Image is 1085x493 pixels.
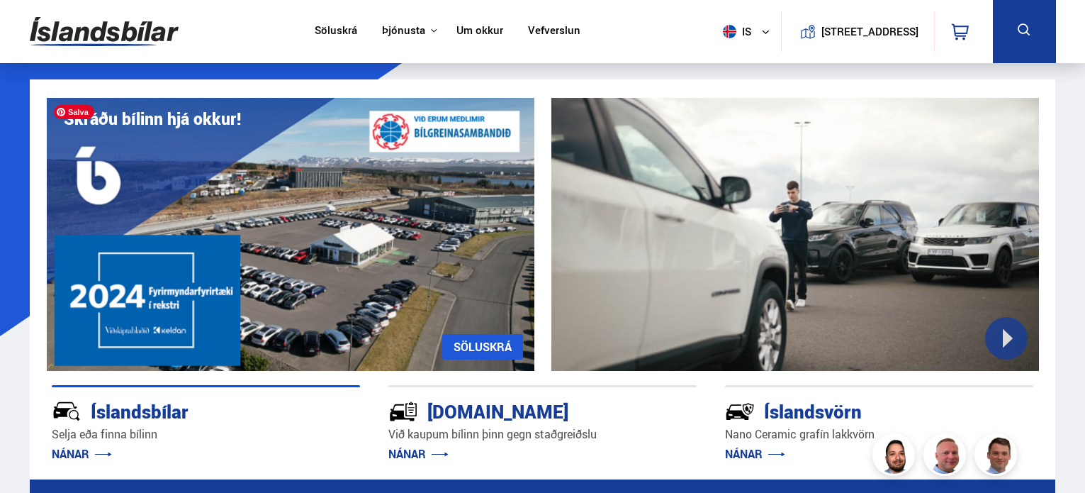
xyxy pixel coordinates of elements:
img: FbJEzSuNWCJXmdc-.webp [977,436,1019,478]
a: NÁNAR [388,446,449,462]
h1: Skráðu bílinn hjá okkur! [64,109,241,128]
p: Selja eða finna bílinn [52,426,360,443]
a: NÁNAR [725,446,785,462]
img: tr5P-W3DuiFaO7aO.svg [388,397,418,426]
div: Íslandsvörn [725,398,983,423]
button: Þjónusta [382,24,425,38]
a: Vefverslun [528,24,580,39]
a: NÁNAR [52,446,112,462]
img: siFngHWaQ9KaOqBr.png [926,436,968,478]
img: JRvxyua_JYH6wB4c.svg [52,397,81,426]
img: -Svtn6bYgwAsiwNX.svg [725,397,755,426]
img: eKx6w-_Home_640_.png [47,98,534,371]
img: nhp88E3Fdnt1Opn2.png [875,436,917,478]
p: Nano Ceramic grafín lakkvörn [725,426,1033,443]
span: is [717,25,753,38]
button: [STREET_ADDRESS] [827,26,913,38]
img: G0Ugv5HjCgRt.svg [30,9,179,55]
p: Við kaupum bílinn þinn gegn staðgreiðslu [388,426,697,443]
a: [STREET_ADDRESS] [789,11,926,52]
div: [DOMAIN_NAME] [388,398,646,423]
a: SÖLUSKRÁ [442,334,523,360]
span: Salva [54,105,94,119]
a: Um okkur [456,24,503,39]
img: svg+xml;base64,PHN2ZyB4bWxucz0iaHR0cDovL3d3dy53My5vcmcvMjAwMC9zdmciIHdpZHRoPSI1MTIiIGhlaWdodD0iNT... [723,25,736,38]
button: is [717,11,781,52]
div: Íslandsbílar [52,398,310,423]
a: Söluskrá [315,24,357,39]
